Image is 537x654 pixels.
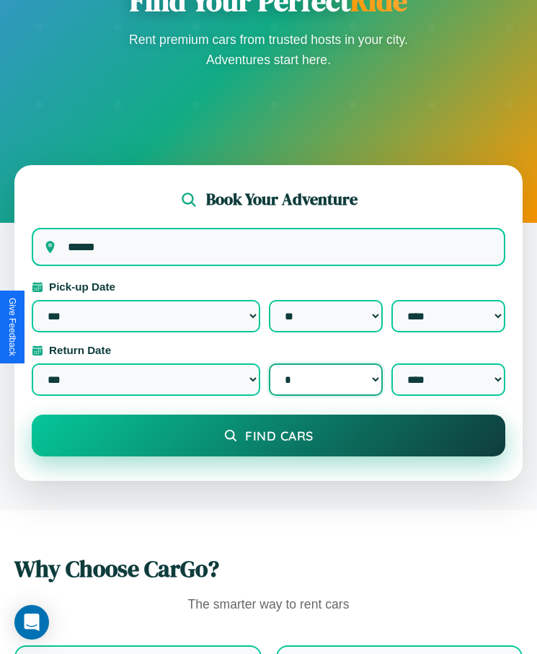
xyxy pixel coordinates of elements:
h2: Book Your Adventure [206,188,358,211]
div: Open Intercom Messenger [14,605,49,640]
div: Give Feedback [7,298,17,356]
p: Rent premium cars from trusted hosts in your city. Adventures start here. [125,30,413,70]
p: The smarter way to rent cars [14,593,523,617]
h2: Why Choose CarGo? [14,553,523,585]
label: Return Date [32,344,505,356]
label: Pick-up Date [32,280,505,293]
button: Find Cars [32,415,505,456]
